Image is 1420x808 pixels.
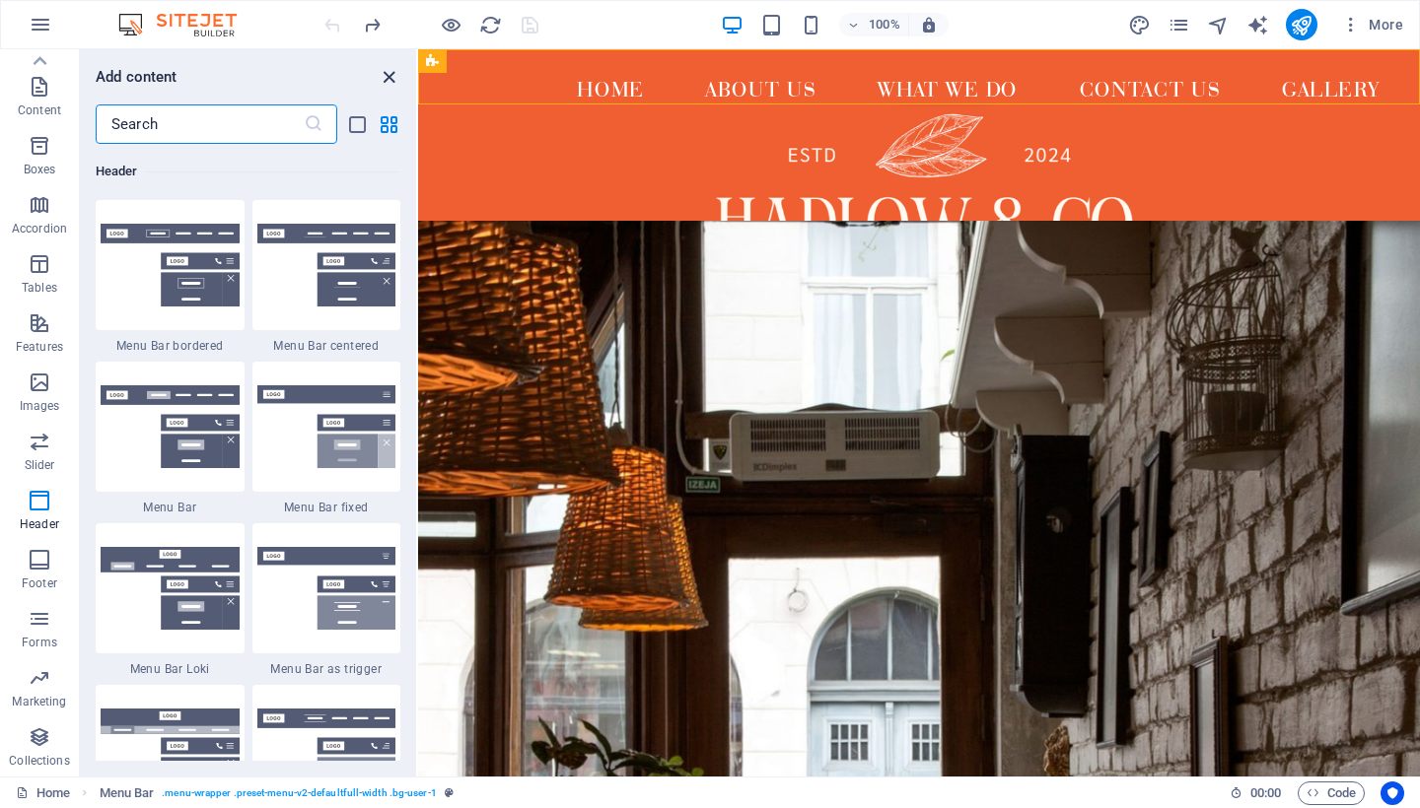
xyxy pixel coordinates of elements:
[1207,14,1230,36] i: Navigator
[839,13,909,36] button: 100%
[257,385,396,469] img: menu-bar-fixed.svg
[100,781,155,805] span: Click to select. Double-click to edit
[96,65,177,89] h6: Add content
[18,102,61,118] p: Content
[16,339,63,355] p: Features
[96,200,245,354] div: Menu Bar bordered
[101,708,240,792] img: menu-bar-wide.svg
[1128,13,1152,36] button: design
[96,160,400,183] h6: Header
[96,104,304,144] input: Search
[96,338,245,354] span: Menu Bar bordered
[113,13,261,36] img: Editor Logo
[1168,13,1191,36] button: pages
[377,65,400,89] button: close panel
[252,523,401,677] div: Menu Bar as trigger
[1230,781,1282,805] h6: Session time
[1298,781,1365,805] button: Code
[1290,14,1313,36] i: Publish
[12,221,67,236] p: Accordion
[1168,14,1190,36] i: Pages (Ctrl+Alt+S)
[100,781,454,805] nav: breadcrumb
[257,547,396,631] img: menu-bar-as-trigger.svg
[101,547,240,631] img: menu-bar-loki.svg
[1207,13,1231,36] button: navigator
[96,500,245,515] span: Menu Bar
[101,224,240,307] img: menu-bar-bordered.svg
[22,635,57,650] p: Forms
[22,280,57,296] p: Tables
[360,13,384,36] button: redo
[1250,781,1281,805] span: 00 00
[1286,9,1317,40] button: publish
[869,13,900,36] h6: 100%
[16,781,70,805] a: Click to cancel selection. Double-click to open Pages
[478,13,502,36] button: reload
[96,661,245,677] span: Menu Bar Loki
[1307,781,1356,805] span: Code
[20,516,59,532] p: Header
[257,708,396,792] img: menu-bar-xxl.svg
[1264,785,1267,800] span: :
[252,661,401,677] span: Menu Bar as trigger
[252,200,401,354] div: Menu Bar centered
[479,14,502,36] i: Reload page
[439,13,462,36] button: Click here to leave preview mode and continue editing
[12,694,66,709] p: Marketing
[252,500,401,515] span: Menu Bar fixed
[22,575,57,591] p: Footer
[9,753,69,769] p: Collections
[101,385,240,469] img: menu-bar.svg
[1333,9,1411,40] button: More
[345,112,369,136] button: list-view
[252,338,401,354] span: Menu Bar centered
[1128,14,1151,36] i: Design (Ctrl+Alt+Y)
[377,112,400,136] button: grid-view
[257,224,396,307] img: menu-bar-centered.svg
[1246,13,1270,36] button: text_generator
[1381,781,1404,805] button: Usercentrics
[1341,15,1403,34] span: More
[96,523,245,677] div: Menu Bar Loki
[96,362,245,515] div: Menu Bar
[920,16,938,34] i: On resize automatically adjust zoom level to fit chosen device.
[162,781,436,805] span: . menu-wrapper .preset-menu-v2-defaultfull-width .bg-user-1
[361,14,384,36] i: Redo: Add element (Ctrl+Y, ⌘+Y)
[252,362,401,515] div: Menu Bar fixed
[25,457,55,473] p: Slider
[1246,14,1269,36] i: AI Writer
[20,398,60,414] p: Images
[24,162,56,177] p: Boxes
[445,787,454,798] i: This element is a customizable preset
